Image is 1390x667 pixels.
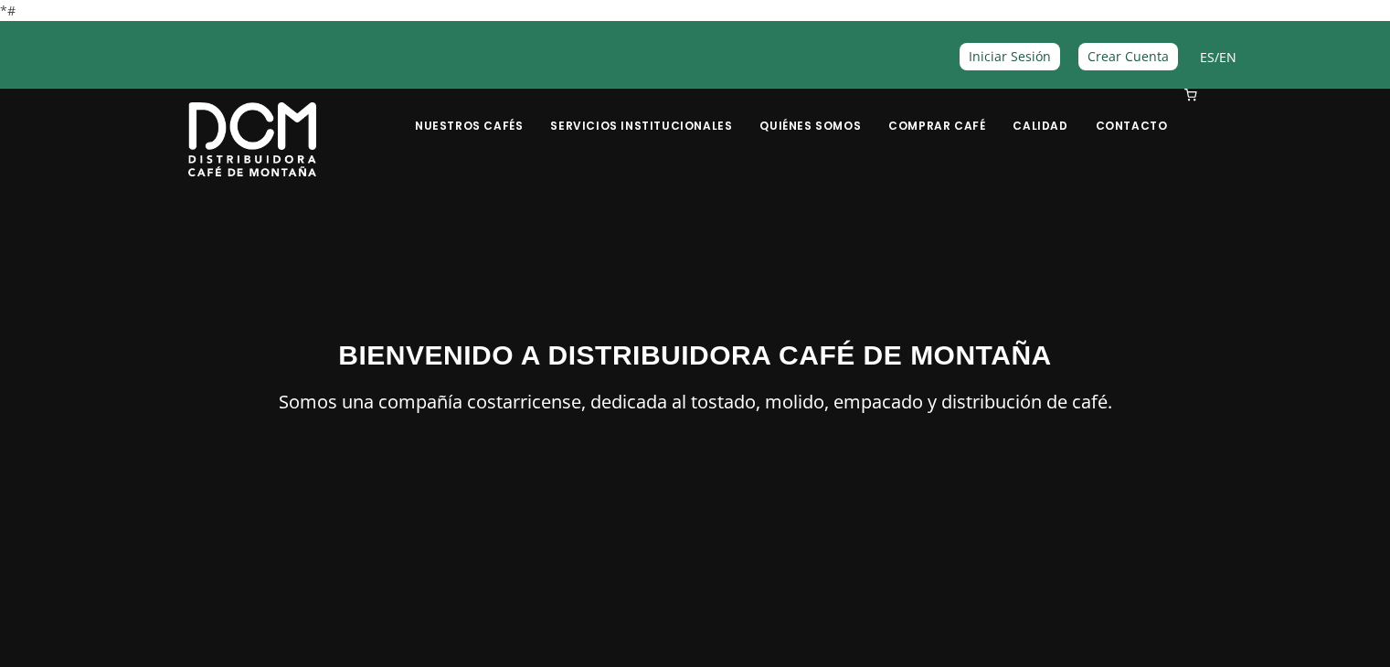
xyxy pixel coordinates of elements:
[539,90,743,133] a: Servicios Institucionales
[1200,47,1236,68] span: /
[748,90,872,133] a: Quiénes Somos
[188,386,1203,418] p: Somos una compañía costarricense, dedicada al tostado, molido, empacado y distribución de café.
[877,90,996,133] a: Comprar Café
[1002,90,1078,133] a: Calidad
[960,43,1060,69] a: Iniciar Sesión
[1219,48,1236,66] a: EN
[1078,43,1178,69] a: Crear Cuenta
[1200,48,1215,66] a: ES
[404,90,534,133] a: Nuestros Cafés
[188,334,1203,376] h3: BIENVENIDO A DISTRIBUIDORA CAFÉ DE MONTAÑA
[1085,90,1179,133] a: Contacto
